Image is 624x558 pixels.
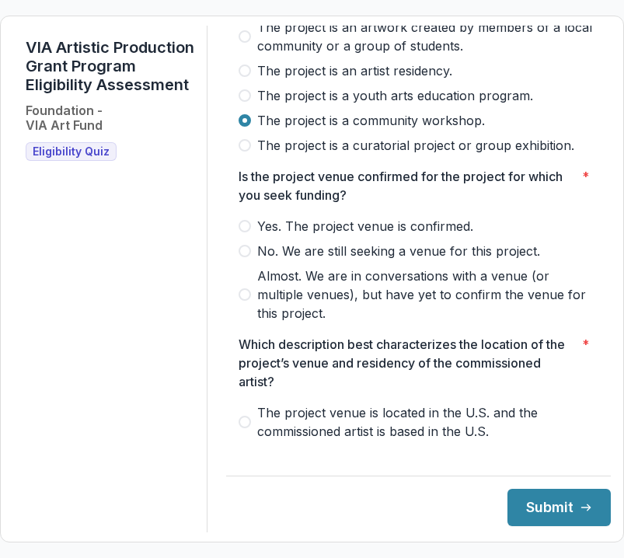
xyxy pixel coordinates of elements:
[257,403,598,441] span: The project venue is located in the U.S. and the commissioned artist is based in the U.S.
[257,61,452,80] span: The project is an artist residency.
[507,489,611,526] button: Submit
[239,335,576,391] p: Which description best characterizes the location of the project’s venue and residency of the com...
[26,38,194,94] h1: VIA Artistic Production Grant Program Eligibility Assessment
[257,136,574,155] span: The project is a curatorial project or group exhibition.
[239,167,576,204] p: Is the project venue confirmed for the project for which you seek funding?
[257,267,598,323] span: Almost. We are in conversations with a venue (or multiple venues), but have yet to confirm the ve...
[26,103,103,133] h2: Foundation - VIA Art Fund
[257,86,533,105] span: The project is a youth arts education program.
[257,242,540,260] span: No. We are still seeking a venue for this project.
[257,111,485,130] span: The project is a community workshop.
[257,18,598,55] span: The project is an artwork created by members of a local community or a group of students.
[33,145,110,159] span: Eligibility Quiz
[257,217,473,235] span: Yes. The project venue is confirmed.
